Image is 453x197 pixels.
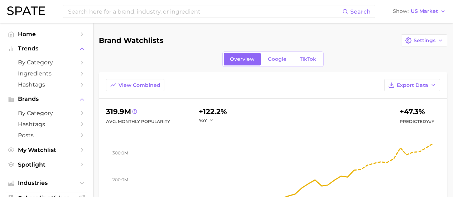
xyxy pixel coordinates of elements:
[401,34,447,46] button: Settings
[6,57,87,68] a: by Category
[300,56,316,62] span: TikTok
[112,150,128,156] tspan: 300.0m
[391,7,448,16] button: ShowUS Market
[199,117,207,123] span: YoY
[18,81,75,88] span: Hashtags
[6,119,87,130] a: Hashtags
[67,5,342,18] input: Search here for a brand, industry, or ingredient
[411,9,438,13] span: US Market
[400,117,434,126] span: Predicted
[18,161,75,168] span: Spotlight
[230,56,255,62] span: Overview
[426,119,434,124] span: YoY
[18,132,75,139] span: Posts
[106,106,170,117] div: 319.9m
[400,106,434,117] div: +47.3%
[18,45,75,52] span: Trends
[6,159,87,170] a: Spotlight
[6,43,87,54] button: Trends
[294,53,322,65] a: TikTok
[18,59,75,66] span: by Category
[350,8,371,15] span: Search
[199,106,227,117] div: +122.2%
[6,144,87,156] a: My Watchlist
[106,79,164,91] button: View Combined
[18,70,75,77] span: Ingredients
[384,79,440,91] button: Export Data
[6,108,87,119] a: by Category
[119,82,160,88] span: View Combined
[18,180,75,186] span: Industries
[6,130,87,141] a: Posts
[397,82,428,88] span: Export Data
[7,6,45,15] img: SPATE
[18,96,75,102] span: Brands
[18,147,75,153] span: My Watchlist
[6,79,87,90] a: Hashtags
[262,53,293,65] a: Google
[199,117,214,123] button: YoY
[112,177,128,182] tspan: 200.0m
[414,38,435,44] span: Settings
[18,110,75,117] span: by Category
[224,53,261,65] a: Overview
[6,94,87,104] button: Brands
[18,121,75,128] span: Hashtags
[106,117,170,126] div: Avg. Monthly Popularity
[18,31,75,38] span: Home
[6,68,87,79] a: Ingredients
[393,9,409,13] span: Show
[6,29,87,40] a: Home
[99,36,164,44] h1: Brand Watchlists
[6,178,87,188] button: Industries
[268,56,286,62] span: Google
